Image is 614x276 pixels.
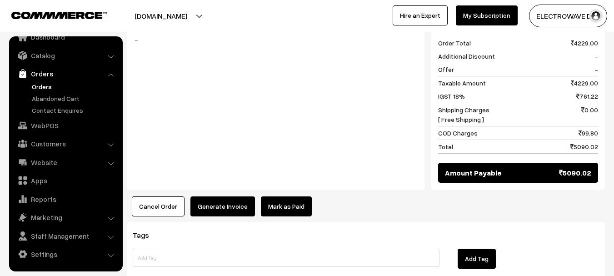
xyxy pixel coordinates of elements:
a: Orders [11,65,120,82]
img: user [589,9,603,23]
span: 761.22 [576,91,598,101]
button: [DOMAIN_NAME] [103,5,219,27]
a: COMMMERCE [11,9,91,20]
a: My Subscription [456,5,518,25]
span: 0.00 [581,105,598,124]
span: 4229.00 [571,78,598,88]
button: Add Tag [458,249,496,269]
a: Reports [11,191,120,207]
span: Total [438,142,453,151]
span: IGST 18% [438,91,465,101]
span: - [594,51,598,61]
a: WebPOS [11,117,120,134]
a: Customers [11,135,120,152]
span: Taxable Amount [438,78,486,88]
a: Apps [11,172,120,189]
span: Tags [133,231,160,240]
span: Shipping Charges [ Free Shipping ] [438,105,489,124]
span: 99.80 [579,128,598,138]
button: Generate Invoice [190,196,255,216]
a: Staff Management [11,228,120,244]
input: Add Tag [133,249,439,267]
a: Abandoned Cart [30,94,120,103]
a: Mark as Paid [261,196,312,216]
span: COD Charges [438,128,478,138]
a: Dashboard [11,29,120,45]
span: 4229.00 [571,38,598,48]
span: - [594,65,598,74]
span: 5090.02 [559,167,591,178]
button: ELECTROWAVE DE… [529,5,607,27]
a: Website [11,154,120,171]
img: COMMMERCE [11,12,107,19]
a: Orders [30,82,120,91]
blockquote: - [134,34,418,45]
a: Marketing [11,209,120,226]
span: Amount Payable [445,167,502,178]
span: Additional Discount [438,51,495,61]
span: Offer [438,65,454,74]
a: Catalog [11,47,120,64]
button: Cancel Order [132,196,185,216]
a: Contact Enquires [30,105,120,115]
span: 5090.02 [570,142,598,151]
span: Order Total [438,38,471,48]
a: Settings [11,246,120,262]
a: Hire an Expert [393,5,448,25]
